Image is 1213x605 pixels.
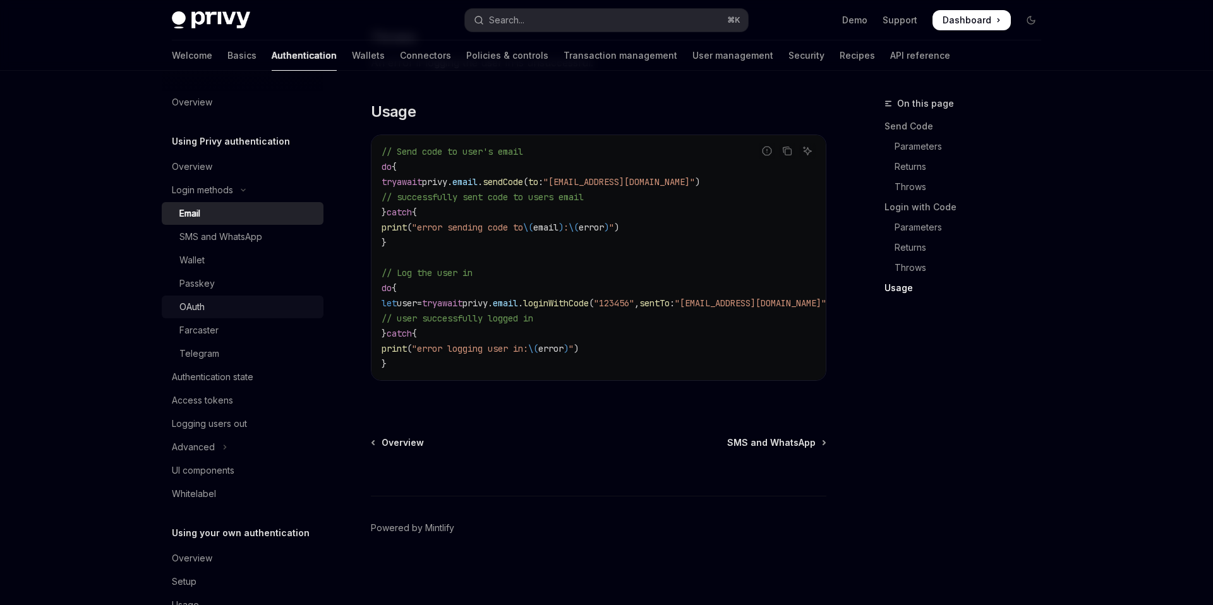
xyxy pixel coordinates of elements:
[272,40,337,71] a: Authentication
[897,96,954,111] span: On this page
[884,116,1051,136] a: Send Code
[788,40,824,71] a: Security
[382,191,584,203] span: // successfully sent code to users email
[392,282,397,294] span: {
[162,570,323,593] a: Setup
[179,206,200,221] div: Email
[452,176,478,188] span: email
[466,40,548,71] a: Policies & controls
[400,40,451,71] a: Connectors
[172,416,247,431] div: Logging users out
[172,574,196,589] div: Setup
[179,299,205,314] div: OAuth
[172,183,233,198] div: Login methods
[172,11,250,29] img: dark logo
[558,222,564,233] span: )
[842,14,867,27] a: Demo
[523,297,589,309] span: loginWithCode
[162,155,323,178] a: Overview
[407,222,412,233] span: (
[407,343,412,354] span: (
[172,486,216,501] div: Whitelabel
[397,176,422,188] span: await
[172,95,212,110] div: Overview
[840,40,875,71] a: Recipes
[162,225,323,248] a: SMS and WhatsApp
[162,436,323,458] button: Toggle Advanced section
[564,222,569,233] span: :
[727,15,740,25] span: ⌘ K
[372,436,424,449] a: Overview
[179,253,205,268] div: Wallet
[371,102,416,122] span: Usage
[162,179,323,201] button: Toggle Login methods section
[179,229,262,244] div: SMS and WhatsApp
[412,343,528,354] span: "error logging user in:
[727,436,825,449] a: SMS and WhatsApp
[162,91,323,114] a: Overview
[382,237,387,248] span: }
[692,40,773,71] a: User management
[670,297,675,309] span: :
[387,328,412,339] span: catch
[883,14,917,27] a: Support
[162,342,323,365] a: Telegram
[884,177,1051,197] a: Throws
[382,176,397,188] span: try
[412,207,417,218] span: {
[162,272,323,295] a: Passkey
[799,143,816,159] button: Ask AI
[417,297,422,309] span: =
[172,525,310,541] h5: Using your own authentication
[162,319,323,342] a: Farcaster
[387,207,412,218] span: catch
[382,343,407,354] span: print
[422,176,452,188] span: privy.
[172,134,290,149] h5: Using Privy authentication
[727,436,816,449] span: SMS and WhatsApp
[614,222,619,233] span: )
[172,369,253,385] div: Authentication state
[412,328,417,339] span: {
[382,328,387,339] span: }
[465,9,748,32] button: Open search
[564,343,569,354] span: )
[397,297,417,309] span: user
[172,40,212,71] a: Welcome
[528,176,538,188] span: to
[489,13,524,28] div: Search...
[162,249,323,272] a: Wallet
[162,547,323,570] a: Overview
[569,343,574,354] span: "
[179,276,215,291] div: Passkey
[382,282,392,294] span: do
[675,297,826,309] span: "[EMAIL_ADDRESS][DOMAIN_NAME]"
[574,343,579,354] span: )
[172,463,234,478] div: UI components
[382,436,424,449] span: Overview
[162,296,323,318] a: OAuth
[579,222,604,233] span: error
[564,40,677,71] a: Transaction management
[172,159,212,174] div: Overview
[884,217,1051,237] a: Parameters
[594,297,634,309] span: "123456"
[437,297,462,309] span: await
[371,522,454,534] a: Powered by Mintlify
[779,143,795,159] button: Copy the contents from the code block
[382,161,392,172] span: do
[884,136,1051,157] a: Parameters
[179,323,219,338] div: Farcaster
[162,389,323,412] a: Access tokens
[932,10,1011,30] a: Dashboard
[382,146,523,157] span: // Send code to user's email
[162,459,323,482] a: UI components
[759,143,775,159] button: Report incorrect code
[523,222,533,233] span: \(
[462,297,493,309] span: privy.
[179,346,219,361] div: Telegram
[1021,10,1041,30] button: Toggle dark mode
[943,14,991,27] span: Dashboard
[412,222,523,233] span: "error sending code to
[884,258,1051,278] a: Throws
